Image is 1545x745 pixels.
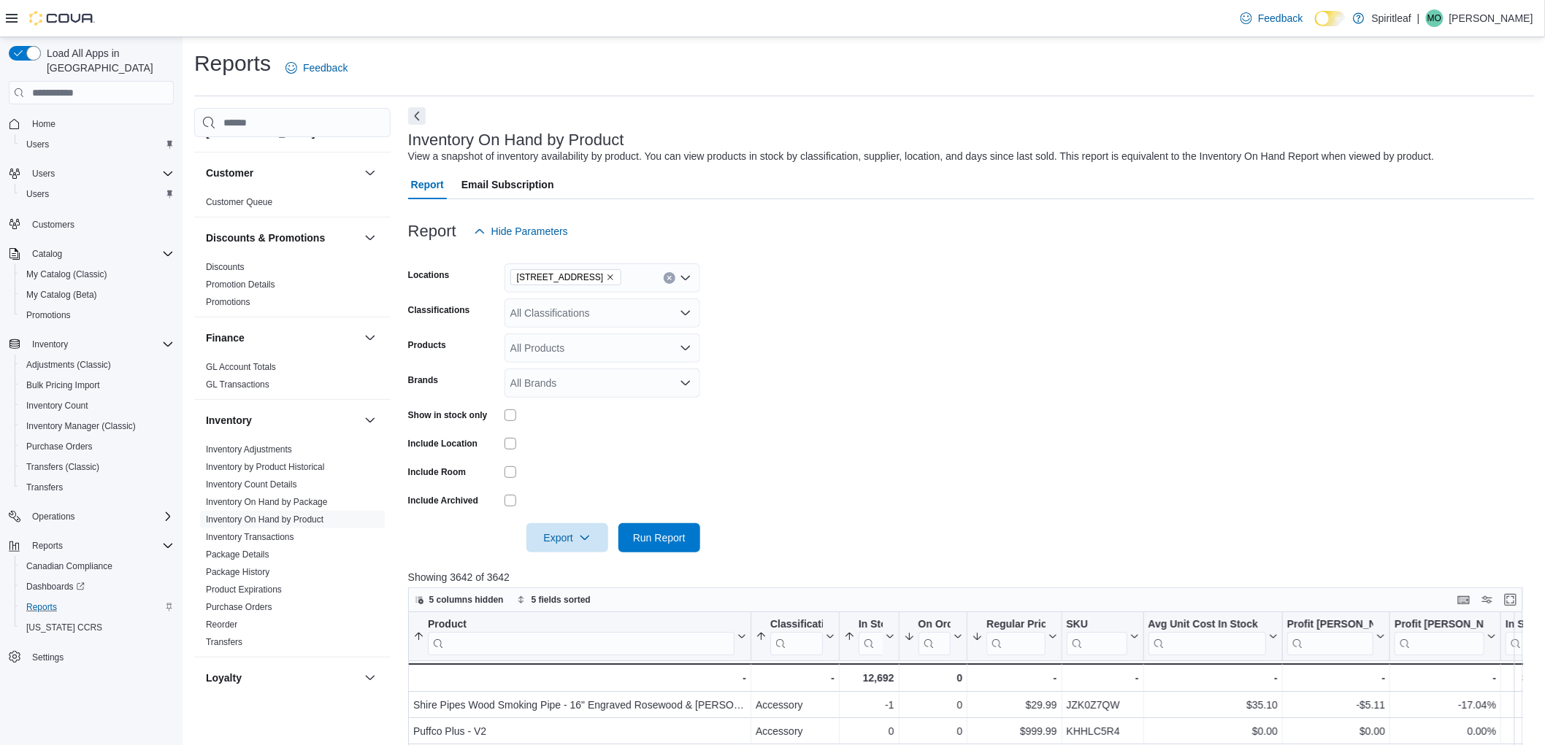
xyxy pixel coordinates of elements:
button: Customer [361,164,379,182]
div: Finance [194,358,391,399]
button: Reports [3,536,180,556]
span: Transfers [26,482,63,493]
div: In Stock Qty [859,618,883,632]
a: Feedback [280,53,353,82]
button: Customer [206,166,359,180]
div: Shire Pipes Wood Smoking Pipe - 16" Engraved Rosewood & [PERSON_NAME] [413,696,746,714]
div: Classification [770,618,823,632]
span: Inventory Adjustments [206,444,292,455]
a: Inventory On Hand by Package [206,497,328,507]
span: Email Subscription [461,170,554,199]
span: Inventory Manager (Classic) [20,417,174,435]
div: 12,692 [844,669,894,687]
span: Inventory Count [20,397,174,414]
button: In Stock Qty [844,618,894,655]
button: Enter fullscreen [1502,591,1519,609]
button: Product [413,618,746,655]
button: My Catalog (Beta) [15,285,180,305]
button: Run Report [618,523,700,552]
button: Settings [3,646,180,668]
span: My Catalog (Classic) [20,266,174,283]
a: Reports [20,598,63,616]
span: Customer Queue [206,196,272,208]
a: Promotions [206,297,250,307]
span: Adjustments (Classic) [26,359,111,371]
a: My Catalog (Classic) [20,266,113,283]
a: Package Details [206,549,269,560]
button: On Order Qty [903,618,962,655]
div: On Order Qty [918,618,951,632]
a: Discounts [206,262,245,272]
span: [US_STATE] CCRS [26,622,102,633]
a: Reorder [206,619,237,630]
span: Purchase Orders [26,441,93,452]
button: Finance [206,331,359,345]
div: SKU [1066,618,1127,632]
h3: Finance [206,331,245,345]
div: Discounts & Promotions [194,258,391,317]
span: My Catalog (Beta) [26,289,97,301]
div: KHHLC5R4 [1066,722,1138,740]
div: -17.04% [1395,696,1496,714]
a: Transfers [20,479,69,496]
div: 0 [844,722,894,740]
a: Inventory On Hand by Product [206,514,323,525]
div: -1 [844,696,894,714]
span: Inventory by Product Historical [206,461,325,473]
nav: Complex example [9,107,174,706]
a: Inventory Transactions [206,532,294,542]
div: $0.00 [1148,722,1277,740]
div: Avg Unit Cost In Stock [1148,618,1265,655]
button: Inventory Manager (Classic) [15,416,180,436]
button: Adjustments (Classic) [15,355,180,375]
span: 5 columns hidden [429,594,504,606]
span: Reorder [206,619,237,630]
button: Open list of options [680,342,691,354]
div: - [1148,669,1277,687]
button: 5 columns hidden [409,591,510,609]
label: Brands [408,374,438,386]
div: View a snapshot of inventory availability by product. You can view products in stock by classific... [408,149,1435,164]
label: Include Archived [408,495,478,506]
button: Open list of options [680,307,691,319]
span: Package Details [206,549,269,560]
span: Inventory Manager (Classic) [26,420,136,432]
button: Bulk Pricing Import [15,375,180,395]
button: Avg Unit Cost In Stock [1148,618,1277,655]
a: Inventory by Product Historical [206,462,325,472]
div: Product [428,618,735,655]
div: Accessory [756,722,835,740]
div: On Order Qty [918,618,951,655]
span: Dashboards [26,581,85,592]
span: Customers [26,215,174,233]
div: $29.99 [972,696,1057,714]
button: [US_STATE] CCRS [15,617,180,638]
h3: Inventory On Hand by Product [408,131,624,149]
span: Export [535,523,599,552]
a: Home [26,115,61,133]
span: Customers [32,219,74,231]
button: Customers [3,213,180,234]
button: Transfers [15,477,180,498]
div: - [1395,669,1496,687]
div: $0.00 [1287,722,1385,740]
div: Profit Margin (%) [1395,618,1484,655]
div: Classification [770,618,823,655]
span: Promotions [20,306,174,324]
span: Inventory Count Details [206,479,297,490]
button: Hide Parameters [468,217,574,246]
span: My Catalog (Beta) [20,286,174,304]
div: Michelle O [1426,9,1444,27]
img: Cova [29,11,95,26]
span: Report [411,170,444,199]
div: $35.10 [1148,696,1277,714]
span: Users [26,165,174,182]
span: Feedback [1258,11,1303,26]
a: [US_STATE] CCRS [20,619,108,636]
a: Inventory Adjustments [206,444,292,455]
span: Inventory On Hand by Product [206,514,323,525]
span: Inventory [32,339,68,350]
button: Users [3,163,180,184]
div: Product [428,618,735,632]
a: Transfers [206,637,242,647]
